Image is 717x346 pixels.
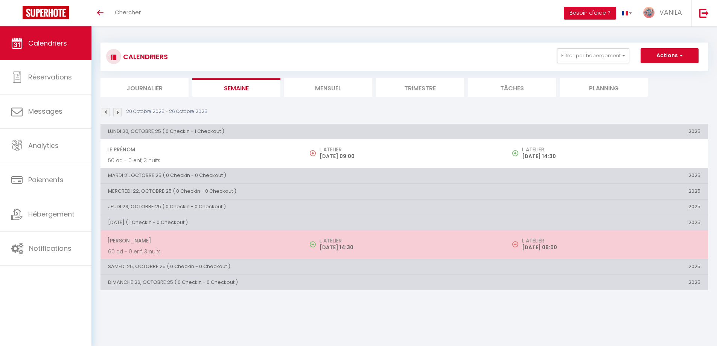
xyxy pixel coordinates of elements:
h5: L ATELIER [320,238,498,244]
li: Mensuel [284,78,372,97]
li: Journalier [100,78,189,97]
span: Chercher [115,8,141,16]
th: SAMEDI 25, OCTOBRE 25 ( 0 Checkin - 0 Checkout ) [100,259,505,274]
th: 2025 [505,275,708,290]
span: Calendriers [28,38,67,48]
img: NO IMAGE [512,150,518,156]
th: LUNDI 20, OCTOBRE 25 ( 0 Checkin - 1 Checkout ) [100,124,505,139]
span: Notifications [29,244,72,253]
span: Hébergement [28,209,75,219]
p: 20 Octobre 2025 - 26 Octobre 2025 [126,108,207,115]
img: ... [643,7,655,18]
th: 2025 [505,215,708,230]
li: Trimestre [376,78,464,97]
th: 2025 [505,124,708,139]
span: Paiements [28,175,64,184]
span: [PERSON_NAME] [107,233,295,248]
p: [DATE] 14:30 [320,244,498,251]
th: MERCREDI 22, OCTOBRE 25 ( 0 Checkin - 0 Checkout ) [100,184,505,199]
th: 2025 [505,200,708,215]
button: Actions [641,48,699,63]
img: NO IMAGE [512,241,518,247]
span: Le Prénom [107,142,295,157]
h3: CALENDRIERS [121,48,168,65]
th: 2025 [505,168,708,183]
th: DIMANCHE 26, OCTOBRE 25 ( 0 Checkin - 0 Checkout ) [100,275,505,290]
img: Super Booking [23,6,69,19]
p: [DATE] 09:00 [522,244,700,251]
span: Réservations [28,72,72,82]
button: Besoin d'aide ? [564,7,616,20]
p: [DATE] 14:30 [522,152,700,160]
th: 2025 [505,259,708,274]
li: Tâches [468,78,556,97]
th: 2025 [505,184,708,199]
h5: L ATELIER [320,146,498,152]
button: Filtrer par hébergement [557,48,629,63]
span: Messages [28,107,62,116]
th: MARDI 21, OCTOBRE 25 ( 0 Checkin - 0 Checkout ) [100,168,505,183]
th: JEUDI 23, OCTOBRE 25 ( 0 Checkin - 0 Checkout ) [100,200,505,215]
img: logout [699,8,709,18]
li: Planning [560,78,648,97]
span: Analytics [28,141,59,150]
h5: L ATELIER [522,238,700,244]
th: [DATE] ( 1 Checkin - 0 Checkout ) [100,215,505,230]
span: VANILA [659,8,682,17]
img: NO IMAGE [310,150,316,156]
p: 60 ad - 0 enf, 3 nuits [108,248,295,256]
p: [DATE] 09:00 [320,152,498,160]
p: 50 ad - 0 enf, 3 nuits [108,157,295,165]
li: Semaine [192,78,280,97]
h5: L ATELIER [522,146,700,152]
